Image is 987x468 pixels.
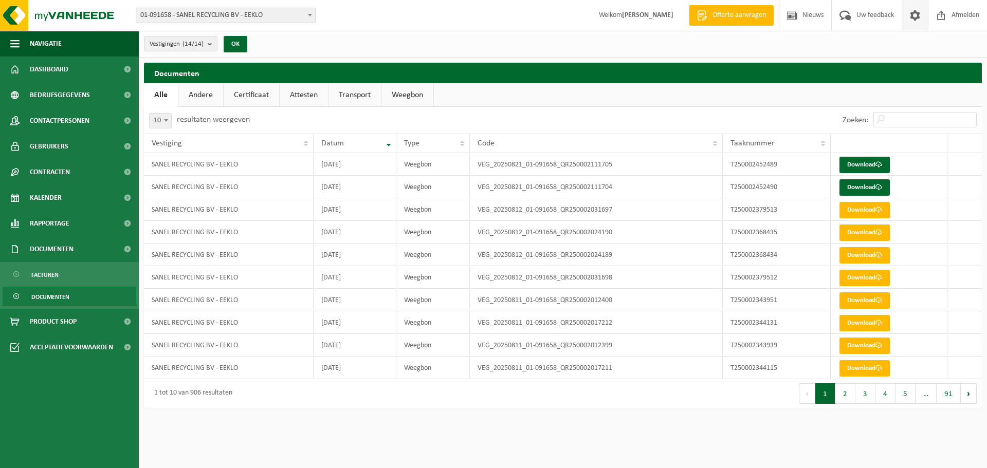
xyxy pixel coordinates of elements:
[144,357,314,379] td: SANEL RECYCLING BV - EEKLO
[875,383,895,404] button: 4
[396,198,470,221] td: Weegbon
[144,221,314,244] td: SANEL RECYCLING BV - EEKLO
[723,311,831,334] td: T250002344131
[470,357,723,379] td: VEG_20250811_01-091658_QR250002017211
[470,244,723,266] td: VEG_20250812_01-091658_QR250002024189
[144,266,314,289] td: SANEL RECYCLING BV - EEKLO
[182,41,204,47] count: (14/14)
[839,360,890,377] a: Download
[30,108,89,134] span: Contactpersonen
[144,176,314,198] td: SANEL RECYCLING BV - EEKLO
[30,185,62,211] span: Kalender
[839,157,890,173] a: Download
[470,153,723,176] td: VEG_20250821_01-091658_QR250002111705
[723,153,831,176] td: T250002452489
[178,83,223,107] a: Andere
[396,176,470,198] td: Weegbon
[723,289,831,311] td: T250002343951
[144,153,314,176] td: SANEL RECYCLING BV - EEKLO
[3,265,136,284] a: Facturen
[839,247,890,264] a: Download
[149,113,172,128] span: 10
[470,221,723,244] td: VEG_20250812_01-091658_QR250002024190
[314,357,396,379] td: [DATE]
[723,198,831,221] td: T250002379513
[470,176,723,198] td: VEG_20250821_01-091658_QR250002111704
[396,357,470,379] td: Weegbon
[3,287,136,306] a: Documenten
[799,383,815,404] button: Previous
[314,221,396,244] td: [DATE]
[149,384,232,403] div: 1 tot 10 van 906 resultaten
[855,383,875,404] button: 3
[396,153,470,176] td: Weegbon
[895,383,916,404] button: 5
[30,236,74,262] span: Documenten
[723,334,831,357] td: T250002343939
[224,83,279,107] a: Certificaat
[144,63,982,83] h2: Documenten
[470,198,723,221] td: VEG_20250812_01-091658_QR250002031697
[152,139,182,147] span: Vestiging
[839,315,890,331] a: Download
[280,83,328,107] a: Attesten
[314,198,396,221] td: [DATE]
[31,265,59,285] span: Facturen
[396,334,470,357] td: Weegbon
[835,383,855,404] button: 2
[321,139,344,147] span: Datum
[144,198,314,221] td: SANEL RECYCLING BV - EEKLO
[470,289,723,311] td: VEG_20250811_01-091658_QR250002012400
[622,11,673,19] strong: [PERSON_NAME]
[396,244,470,266] td: Weegbon
[396,266,470,289] td: Weegbon
[839,179,890,196] a: Download
[314,311,396,334] td: [DATE]
[396,311,470,334] td: Weegbon
[314,244,396,266] td: [DATE]
[314,266,396,289] td: [DATE]
[839,202,890,218] a: Download
[144,83,178,107] a: Alle
[723,266,831,289] td: T250002379512
[31,287,69,307] span: Documenten
[30,309,77,334] span: Product Shop
[30,57,68,82] span: Dashboard
[314,153,396,176] td: [DATE]
[839,292,890,309] a: Download
[144,289,314,311] td: SANEL RECYCLING BV - EEKLO
[136,8,315,23] span: 01-091658 - SANEL RECYCLING BV - EEKLO
[723,176,831,198] td: T250002452490
[30,31,62,57] span: Navigatie
[30,82,90,108] span: Bedrijfsgegevens
[723,357,831,379] td: T250002344115
[404,139,419,147] span: Type
[470,334,723,357] td: VEG_20250811_01-091658_QR250002012399
[730,139,775,147] span: Taaknummer
[961,383,977,404] button: Next
[328,83,381,107] a: Transport
[396,289,470,311] td: Weegbon
[396,221,470,244] td: Weegbon
[150,36,204,52] span: Vestigingen
[144,36,217,51] button: Vestigingen(14/14)
[144,311,314,334] td: SANEL RECYCLING BV - EEKLO
[30,334,113,360] span: Acceptatievoorwaarden
[710,10,769,21] span: Offerte aanvragen
[723,221,831,244] td: T250002368435
[30,159,70,185] span: Contracten
[30,134,68,159] span: Gebruikers
[30,211,69,236] span: Rapportage
[916,383,937,404] span: …
[314,289,396,311] td: [DATE]
[839,338,890,354] a: Download
[314,334,396,357] td: [DATE]
[314,176,396,198] td: [DATE]
[478,139,495,147] span: Code
[144,244,314,266] td: SANEL RECYCLING BV - EEKLO
[815,383,835,404] button: 1
[381,83,433,107] a: Weegbon
[224,36,247,52] button: OK
[470,266,723,289] td: VEG_20250812_01-091658_QR250002031698
[470,311,723,334] td: VEG_20250811_01-091658_QR250002017212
